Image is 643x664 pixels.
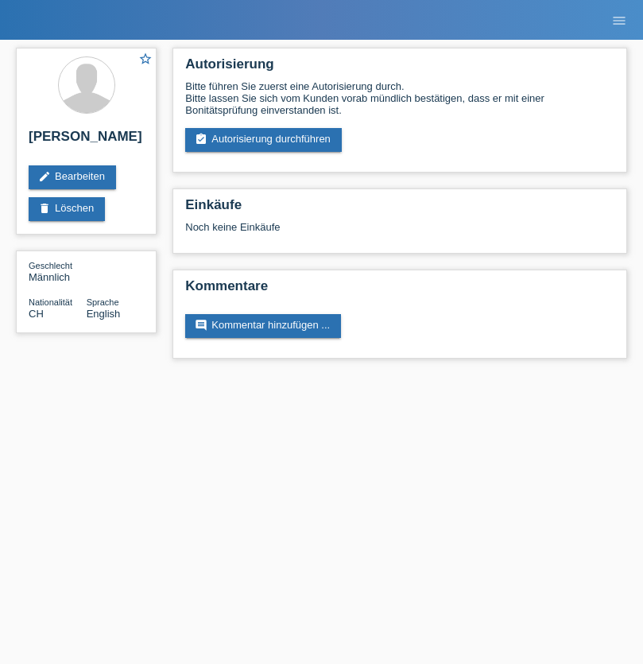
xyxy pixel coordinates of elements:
[87,308,121,320] span: English
[185,221,614,245] div: Noch keine Einkäufe
[195,319,207,332] i: comment
[29,197,105,221] a: deleteLöschen
[185,197,614,221] h2: Einkäufe
[185,128,342,152] a: assignment_turned_inAutorisierung durchführen
[195,133,207,146] i: assignment_turned_in
[185,278,614,302] h2: Kommentare
[29,297,72,307] span: Nationalität
[38,170,51,183] i: edit
[87,297,119,307] span: Sprache
[611,13,627,29] i: menu
[29,261,72,270] span: Geschlecht
[29,259,87,283] div: Männlich
[138,52,153,68] a: star_border
[29,165,116,189] a: editBearbeiten
[185,80,614,116] div: Bitte führen Sie zuerst eine Autorisierung durch. Bitte lassen Sie sich vom Kunden vorab mündlich...
[603,15,635,25] a: menu
[185,314,341,338] a: commentKommentar hinzufügen ...
[185,56,614,80] h2: Autorisierung
[38,202,51,215] i: delete
[29,129,144,153] h2: [PERSON_NAME]
[138,52,153,66] i: star_border
[29,308,44,320] span: Schweiz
